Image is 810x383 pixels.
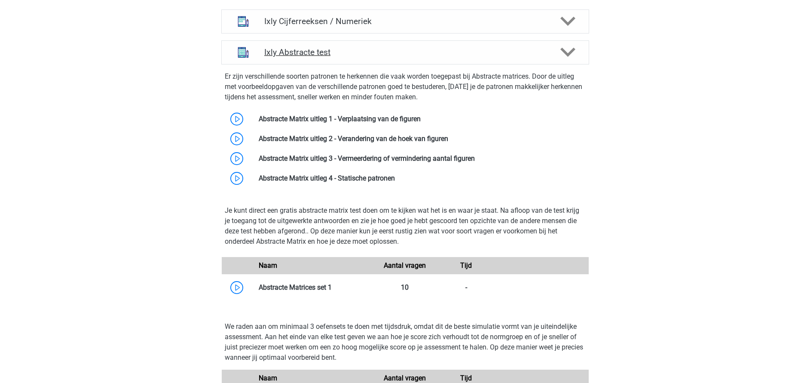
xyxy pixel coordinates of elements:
[264,47,546,57] h4: Ixly Abstracte test
[218,9,593,34] a: cijferreeksen Ixly Cijferreeksen / Numeriek
[374,260,435,271] div: Aantal vragen
[218,40,593,64] a: abstracte matrices Ixly Abstracte test
[252,282,375,293] div: Abstracte Matrices set 1
[436,260,497,271] div: Tijd
[225,205,586,247] p: Je kunt direct een gratis abstracte matrix test doen om te kijken wat het is en waar je staat. Na...
[252,134,589,144] div: Abstracte Matrix uitleg 2 - Verandering van de hoek van figuren
[225,71,586,102] p: Er zijn verschillende soorten patronen te herkennen die vaak worden toegepast bij Abstracte matri...
[232,10,254,33] img: cijferreeksen
[225,322,586,363] p: We raden aan om minimaal 3 oefensets te doen met tijdsdruk, omdat dit de beste simulatie vormt va...
[264,16,546,26] h4: Ixly Cijferreeksen / Numeriek
[252,260,375,271] div: Naam
[232,41,254,64] img: abstracte matrices
[252,173,589,184] div: Abstracte Matrix uitleg 4 - Statische patronen
[252,153,589,164] div: Abstracte Matrix uitleg 3 - Vermeerdering of vermindering aantal figuren
[252,114,589,124] div: Abstracte Matrix uitleg 1 - Verplaatsing van de figuren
